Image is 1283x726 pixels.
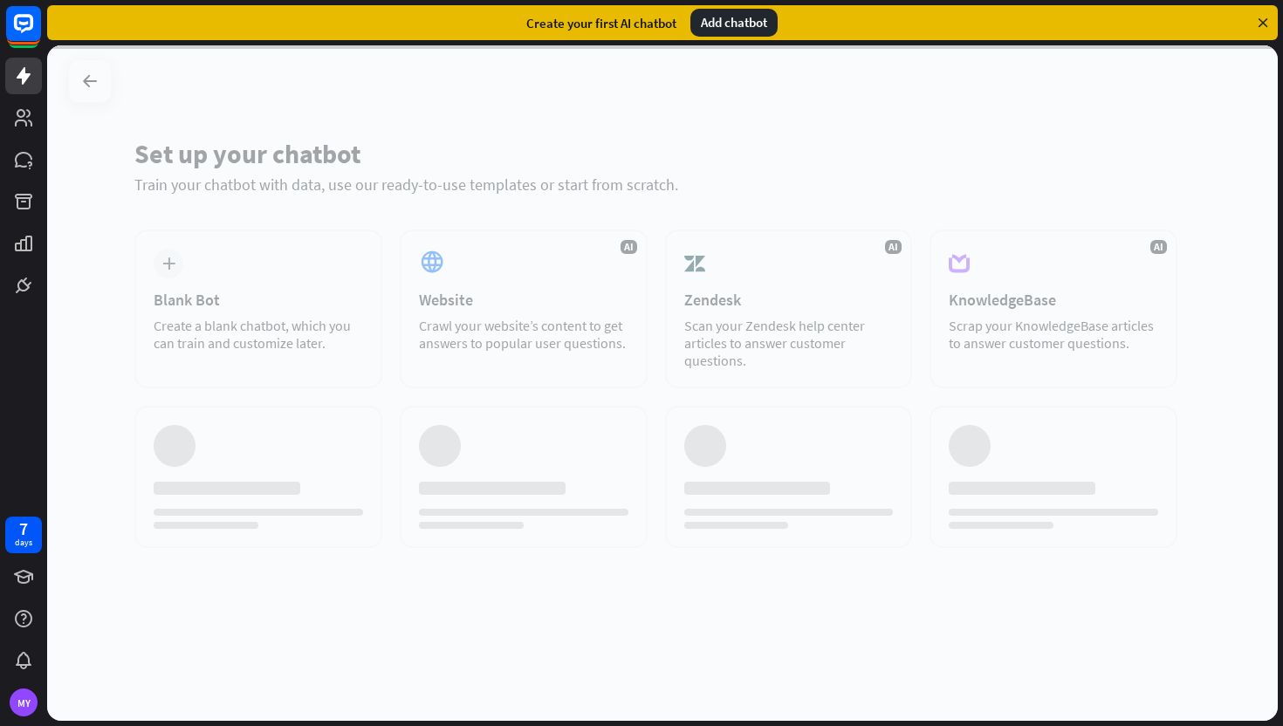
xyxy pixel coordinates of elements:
[19,521,28,537] div: 7
[526,15,676,31] div: Create your first AI chatbot
[10,688,38,716] div: MY
[690,9,778,37] div: Add chatbot
[5,517,42,553] a: 7 days
[15,537,32,549] div: days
